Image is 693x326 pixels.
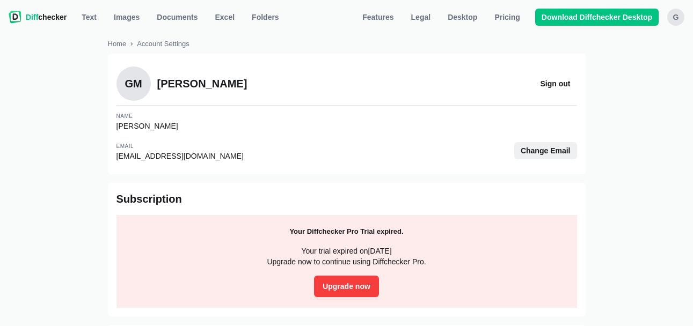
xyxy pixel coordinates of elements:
[116,143,134,149] label: Email
[667,9,684,26] button: G
[75,9,103,26] a: Text
[245,9,286,26] button: Folders
[107,9,146,26] a: Images
[108,39,127,49] a: Home
[79,12,99,23] span: Text
[26,12,67,23] span: checker
[209,9,242,26] a: Excel
[150,9,204,26] a: Documents
[534,75,577,92] button: Sign out
[127,246,566,267] p: Your trial expired on [DATE] Upgrade now to continue using Diffchecker Pro.
[538,78,573,89] span: Sign out
[492,12,522,23] span: Pricing
[405,9,437,26] a: Legal
[9,11,21,24] img: Diffchecker logo
[519,145,573,156] span: Change Email
[514,142,577,159] button: Change Email
[112,12,142,23] span: Images
[127,226,566,237] h3: Your Diffchecker Pro Trial expired.
[26,13,38,21] span: Diff
[441,9,484,26] a: Desktop
[356,9,400,26] a: Features
[360,12,396,23] span: Features
[9,9,67,26] a: Diffchecker
[155,12,200,23] span: Documents
[157,72,247,95] h2: [PERSON_NAME]
[535,9,659,26] a: Download Diffchecker Desktop
[488,9,526,26] a: Pricing
[116,66,151,101] div: GM
[116,113,133,119] label: Name
[314,276,379,297] a: Upgrade now
[116,121,577,131] div: [PERSON_NAME]
[213,12,237,23] span: Excel
[446,12,479,23] span: Desktop
[116,151,514,161] div: [EMAIL_ADDRESS][DOMAIN_NAME]
[250,12,281,23] span: Folders
[116,191,577,206] h2: Subscription
[320,281,373,292] span: Upgrade now
[539,12,654,23] span: Download Diffchecker Desktop
[409,12,433,23] span: Legal
[137,39,189,49] a: Account Settings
